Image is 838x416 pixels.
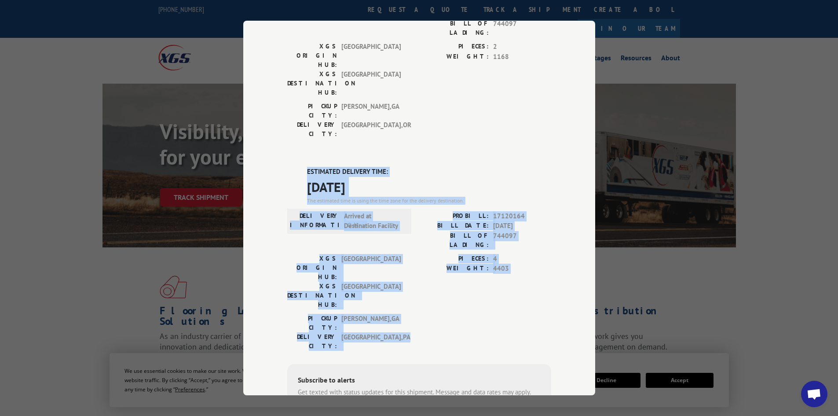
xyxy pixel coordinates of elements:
[307,177,551,197] span: [DATE]
[419,254,489,264] label: PIECES:
[419,211,489,221] label: PROBILL:
[287,70,337,97] label: XGS DESTINATION HUB:
[419,221,489,231] label: BILL DATE:
[493,211,551,221] span: 17120164
[287,314,337,332] label: PICKUP CITY:
[341,314,401,332] span: [PERSON_NAME] , GA
[493,221,551,231] span: [DATE]
[287,102,337,120] label: PICKUP CITY:
[419,19,489,37] label: BILL OF LADING:
[419,52,489,62] label: WEIGHT:
[493,231,551,250] span: 744097
[287,42,337,70] label: XGS ORIGIN HUB:
[493,52,551,62] span: 1168
[341,102,401,120] span: [PERSON_NAME] , GA
[290,211,340,231] label: DELIVERY INFORMATION:
[341,70,401,97] span: [GEOGRAPHIC_DATA]
[493,19,551,37] span: 744097
[344,211,403,231] span: Arrived at Destination Facility
[341,254,401,282] span: [GEOGRAPHIC_DATA]
[341,332,401,351] span: [GEOGRAPHIC_DATA] , PA
[298,375,541,387] div: Subscribe to alerts
[493,264,551,274] span: 4403
[287,254,337,282] label: XGS ORIGIN HUB:
[307,167,551,177] label: ESTIMATED DELIVERY TIME:
[341,282,401,309] span: [GEOGRAPHIC_DATA]
[287,332,337,351] label: DELIVERY CITY:
[419,42,489,52] label: PIECES:
[298,387,541,407] div: Get texted with status updates for this shipment. Message and data rates may apply. Message frequ...
[419,231,489,250] label: BILL OF LADING:
[801,381,827,407] div: Open chat
[419,264,489,274] label: WEIGHT:
[341,42,401,70] span: [GEOGRAPHIC_DATA]
[307,197,551,205] div: The estimated time is using the time zone for the delivery destination.
[287,120,337,139] label: DELIVERY CITY:
[341,120,401,139] span: [GEOGRAPHIC_DATA] , OR
[493,254,551,264] span: 4
[287,282,337,309] label: XGS DESTINATION HUB:
[493,42,551,52] span: 2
